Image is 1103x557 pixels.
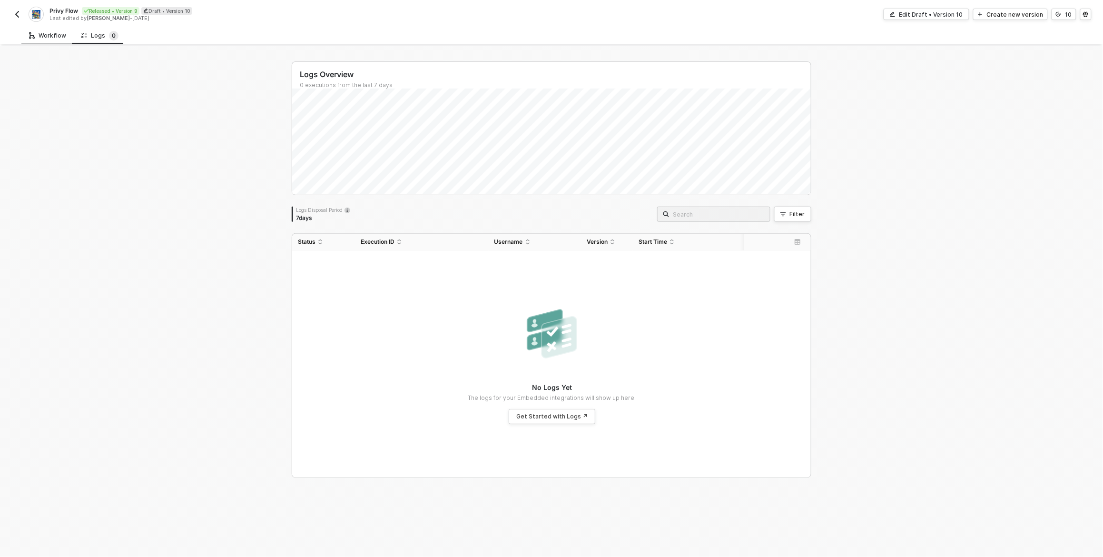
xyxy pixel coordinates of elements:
[1056,11,1062,17] span: icon-versioning
[774,207,811,222] button: Filter
[292,234,355,250] th: Status
[82,7,139,15] div: Released • Version 9
[587,238,608,246] span: Version
[298,238,315,246] span: Status
[49,15,551,22] div: Last edited by - [DATE]
[532,383,572,392] p: No Logs Yet
[109,31,118,40] sup: 0
[296,207,350,213] div: Logs Disposal Period
[633,234,744,250] th: Start Time
[355,234,488,250] th: Execution ID
[521,304,583,366] img: nologs
[494,238,523,246] span: Username
[300,70,811,80] div: Logs Overview
[509,409,595,424] a: Get Started with Logs ↗
[977,11,983,17] span: icon-play
[516,413,588,420] div: Get Started with Logs ↗
[143,8,148,13] span: icon-edit
[899,10,963,19] div: Edit Draft • Version 10
[81,31,118,40] div: Logs
[29,32,66,40] div: Workflow
[790,210,805,218] div: Filter
[141,7,192,15] div: Draft • Version 10
[973,9,1048,20] button: Create new version
[468,394,636,402] p: The logs for your Embedded integrations will show up here.
[884,9,969,20] button: Edit Draft • Version 10
[32,10,40,19] img: integration-icon
[361,238,394,246] span: Execution ID
[890,11,896,17] span: icon-edit
[987,10,1044,19] div: Create new version
[639,238,667,246] span: Start Time
[296,214,350,222] div: 7 days
[1065,10,1072,19] div: 10
[49,7,78,15] span: Privy Flow
[300,81,811,89] div: 0 executions from the last 7 days
[87,15,130,21] span: [PERSON_NAME]
[11,9,23,20] button: back
[489,234,581,250] th: Username
[673,209,764,219] input: Search
[13,10,21,18] img: back
[1052,9,1076,20] button: 10
[581,234,633,250] th: Version
[1083,11,1089,17] span: icon-settings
